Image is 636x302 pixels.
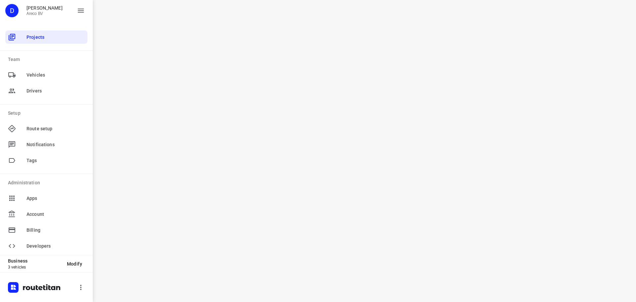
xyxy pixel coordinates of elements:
[5,154,87,167] div: Tags
[26,227,85,234] span: Billing
[26,243,85,250] span: Developers
[26,211,85,218] span: Account
[5,223,87,237] div: Billing
[26,125,85,132] span: Route setup
[5,122,87,135] div: Route setup
[8,56,87,63] p: Team
[26,157,85,164] span: Tags
[5,192,87,205] div: Apps
[67,261,82,267] span: Modify
[5,84,87,97] div: Drivers
[5,68,87,82] div: Vehicles
[62,258,87,270] button: Modify
[26,11,63,16] p: Areco BV
[5,138,87,151] div: Notifications
[26,5,63,11] p: Didier Evrard
[5,30,87,44] div: Projects
[26,88,85,94] span: Drivers
[26,141,85,148] span: Notifications
[8,265,62,270] p: 3 vehicles
[5,239,87,253] div: Developers
[5,4,19,17] div: D
[26,34,85,41] span: Projects
[8,258,62,264] p: Business
[5,208,87,221] div: Account
[26,72,85,79] span: Vehicles
[8,179,87,186] p: Administration
[8,110,87,117] p: Setup
[26,195,85,202] span: Apps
